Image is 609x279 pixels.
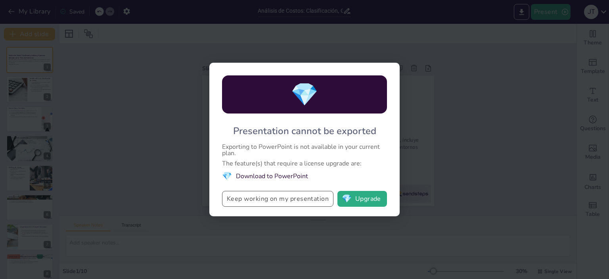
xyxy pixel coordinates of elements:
span: diamond [342,195,352,203]
div: Exporting to PowerPoint is not available in your current plan. [222,144,387,156]
div: Presentation cannot be exported [233,125,376,137]
button: Keep working on my presentation [222,191,333,207]
span: diamond [291,79,318,110]
span: diamond [222,171,232,181]
button: diamondUpgrade [337,191,387,207]
div: The feature(s) that require a license upgrade are: [222,160,387,167]
li: Download to PowerPoint [222,171,387,181]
